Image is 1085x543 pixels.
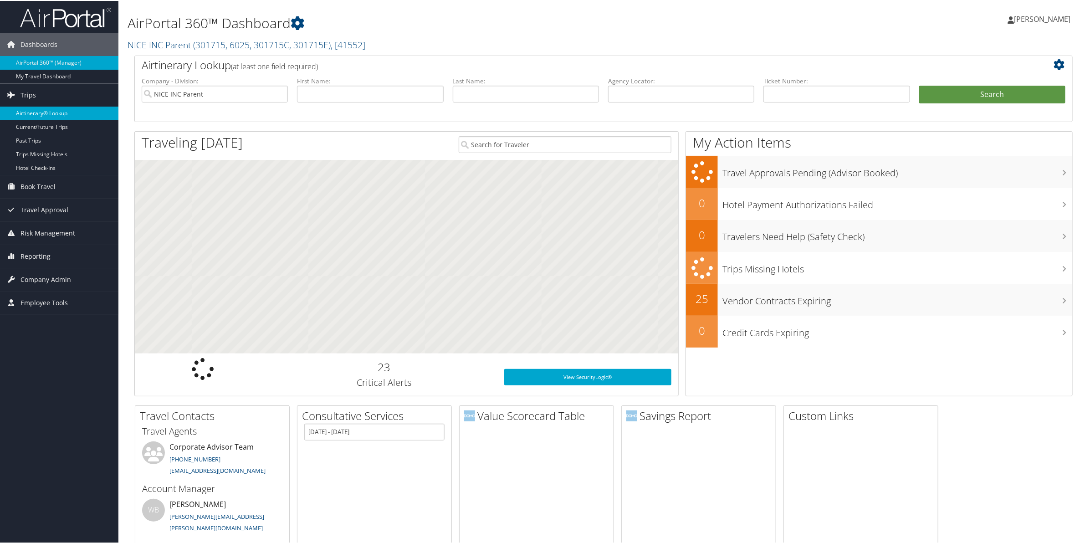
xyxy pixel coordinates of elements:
[686,322,718,338] h2: 0
[169,454,220,462] a: [PHONE_NUMBER]
[722,289,1072,307] h3: Vendor Contracts Expiring
[763,76,910,85] label: Ticket Number:
[722,225,1072,242] h3: Travelers Need Help (Safety Check)
[140,407,289,423] h2: Travel Contacts
[193,38,331,50] span: ( 301715, 6025, 301715C, 301715E )
[686,132,1072,151] h1: My Action Items
[20,32,57,55] span: Dashboards
[464,407,614,423] h2: Value Scorecard Table
[142,76,288,85] label: Company - Division:
[20,174,56,197] span: Book Travel
[686,219,1072,251] a: 0Travelers Need Help (Safety Check)
[686,315,1072,347] a: 0Credit Cards Expiring
[686,283,1072,315] a: 25Vendor Contracts Expiring
[722,193,1072,210] h3: Hotel Payment Authorizations Failed
[459,135,671,152] input: Search for Traveler
[138,441,287,478] li: Corporate Advisor Team
[142,56,988,72] h2: Airtinerary Lookup
[1008,5,1080,32] a: [PERSON_NAME]
[231,61,318,71] span: (at least one field required)
[20,198,68,220] span: Travel Approval
[722,321,1072,338] h3: Credit Cards Expiring
[128,38,365,50] a: NICE INC Parent
[722,161,1072,179] h3: Travel Approvals Pending (Advisor Booked)
[608,76,754,85] label: Agency Locator:
[142,132,243,151] h1: Traveling [DATE]
[20,244,51,267] span: Reporting
[142,482,282,494] h3: Account Manager
[20,6,111,27] img: airportal-logo.png
[686,195,718,210] h2: 0
[142,498,165,521] div: WB
[20,221,75,244] span: Risk Management
[331,38,365,50] span: , [ 41552 ]
[722,257,1072,275] h3: Trips Missing Hotels
[1014,13,1070,23] span: [PERSON_NAME]
[686,226,718,242] h2: 0
[686,251,1072,283] a: Trips Missing Hotels
[788,407,938,423] h2: Custom Links
[128,13,762,32] h1: AirPortal 360™ Dashboard
[142,424,282,437] h3: Travel Agents
[686,290,718,306] h2: 25
[169,466,266,474] a: [EMAIL_ADDRESS][DOMAIN_NAME]
[277,359,490,374] h2: 23
[302,407,451,423] h2: Consultative Services
[20,83,36,106] span: Trips
[686,155,1072,187] a: Travel Approvals Pending (Advisor Booked)
[453,76,599,85] label: Last Name:
[626,410,637,420] img: domo-logo.png
[20,291,68,313] span: Employee Tools
[464,410,475,420] img: domo-logo.png
[919,85,1065,103] button: Search
[626,407,776,423] h2: Savings Report
[169,512,264,532] a: [PERSON_NAME][EMAIL_ADDRESS][PERSON_NAME][DOMAIN_NAME]
[686,187,1072,219] a: 0Hotel Payment Authorizations Failed
[297,76,443,85] label: First Name:
[20,267,71,290] span: Company Admin
[138,498,287,535] li: [PERSON_NAME]
[504,368,672,384] a: View SecurityLogic®
[277,375,490,388] h3: Critical Alerts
